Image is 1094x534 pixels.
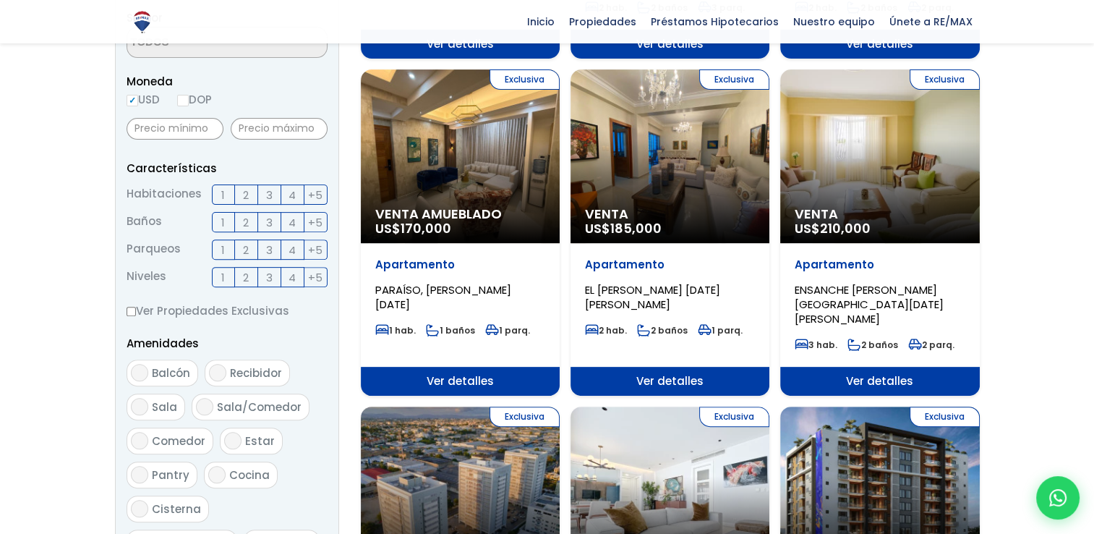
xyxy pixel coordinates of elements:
input: Ver Propiedades Exclusivas [127,307,136,316]
span: 4 [289,213,296,232]
span: Moneda [127,72,328,90]
span: 170,000 [401,219,451,237]
span: Sala [152,399,177,415]
span: Recibidor [230,365,282,381]
input: Recibidor [209,364,226,381]
label: DOP [177,90,212,109]
span: +5 [308,213,322,232]
p: Apartamento [375,258,545,272]
span: 2 [243,268,249,287]
span: Inicio [520,11,562,33]
span: 3 [266,186,273,204]
span: Exclusiva [699,69,769,90]
input: Sala/Comedor [196,398,213,415]
span: 1 hab. [375,324,416,336]
span: PARAÍSO, [PERSON_NAME][DATE] [375,282,511,312]
span: 2 baños [847,339,898,351]
span: 3 [266,268,273,287]
span: 2 [243,241,249,259]
p: Apartamento [585,258,755,272]
span: Préstamos Hipotecarios [644,11,786,33]
span: Sala/Comedor [217,399,302,415]
span: 3 [266,241,273,259]
span: 1 baños [426,324,475,336]
input: Precio máximo [231,118,328,140]
a: Exclusiva Venta Amueblado US$170,000 Apartamento PARAÍSO, [PERSON_NAME][DATE] 1 hab. 1 baños 1 pa... [361,69,560,396]
span: Balcón [152,365,190,381]
span: Exclusiva [910,407,980,427]
span: +5 [308,186,322,204]
span: Venta [795,207,965,221]
span: Parqueos [127,240,181,260]
span: US$ [585,219,662,237]
p: Características [127,159,328,177]
input: Cisterna [131,500,148,517]
span: 1 [221,241,225,259]
input: Sala [131,398,148,415]
span: Ver detalles [570,30,769,59]
label: Ver Propiedades Exclusivas [127,302,328,320]
a: Exclusiva Venta US$185,000 Apartamento EL [PERSON_NAME] [DATE][PERSON_NAME] 2 hab. 2 baños 1 parq... [570,69,769,396]
span: Nuestro equipo [786,11,882,33]
input: Precio mínimo [127,118,223,140]
label: USD [127,90,160,109]
span: 1 [221,186,225,204]
span: +5 [308,241,322,259]
span: Pantry [152,467,189,483]
p: Amenidades [127,334,328,352]
span: 2 baños [637,324,688,336]
input: Cocina [208,466,226,483]
input: USD [127,95,138,106]
p: Apartamento [795,258,965,272]
span: 3 [266,213,273,232]
img: Logo de REMAX [129,9,155,35]
span: Exclusiva [910,69,980,90]
span: 185,000 [610,219,662,237]
input: DOP [177,95,189,106]
span: 1 parq. [485,324,530,336]
span: Cisterna [152,501,201,517]
span: Ver detalles [361,30,560,59]
span: Estar [245,433,275,449]
span: Venta Amueblado [375,207,545,221]
span: Baños [127,212,162,232]
span: Propiedades [562,11,644,33]
span: Ver detalles [361,367,560,396]
input: Estar [224,432,242,449]
span: 210,000 [820,219,871,237]
span: 2 [243,186,249,204]
span: 2 [243,213,249,232]
span: Ver detalles [780,30,979,59]
span: Ver detalles [570,367,769,396]
span: 4 [289,268,296,287]
span: 1 parq. [698,324,743,336]
span: 3 hab. [795,339,837,351]
span: Venta [585,207,755,221]
input: Balcón [131,364,148,381]
span: EL [PERSON_NAME] [DATE][PERSON_NAME] [585,282,720,312]
span: 2 hab. [585,324,627,336]
span: 1 [221,213,225,232]
span: 1 [221,268,225,287]
input: Pantry [131,466,148,483]
span: ENSANCHE [PERSON_NAME][GEOGRAPHIC_DATA][DATE][PERSON_NAME] [795,282,944,326]
span: Cocina [229,467,270,483]
a: Exclusiva Venta US$210,000 Apartamento ENSANCHE [PERSON_NAME][GEOGRAPHIC_DATA][DATE][PERSON_NAME]... [780,69,979,396]
input: Comedor [131,432,148,449]
span: Habitaciones [127,185,202,205]
span: Exclusiva [490,69,560,90]
span: +5 [308,268,322,287]
span: 4 [289,186,296,204]
span: Únete a RE/MAX [882,11,980,33]
span: 2 parq. [908,339,954,351]
span: 4 [289,241,296,259]
span: Niveles [127,267,166,287]
span: Comedor [152,433,205,449]
span: Exclusiva [699,407,769,427]
span: Ver detalles [780,367,979,396]
span: Exclusiva [490,407,560,427]
span: US$ [375,219,451,237]
span: US$ [795,219,871,237]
